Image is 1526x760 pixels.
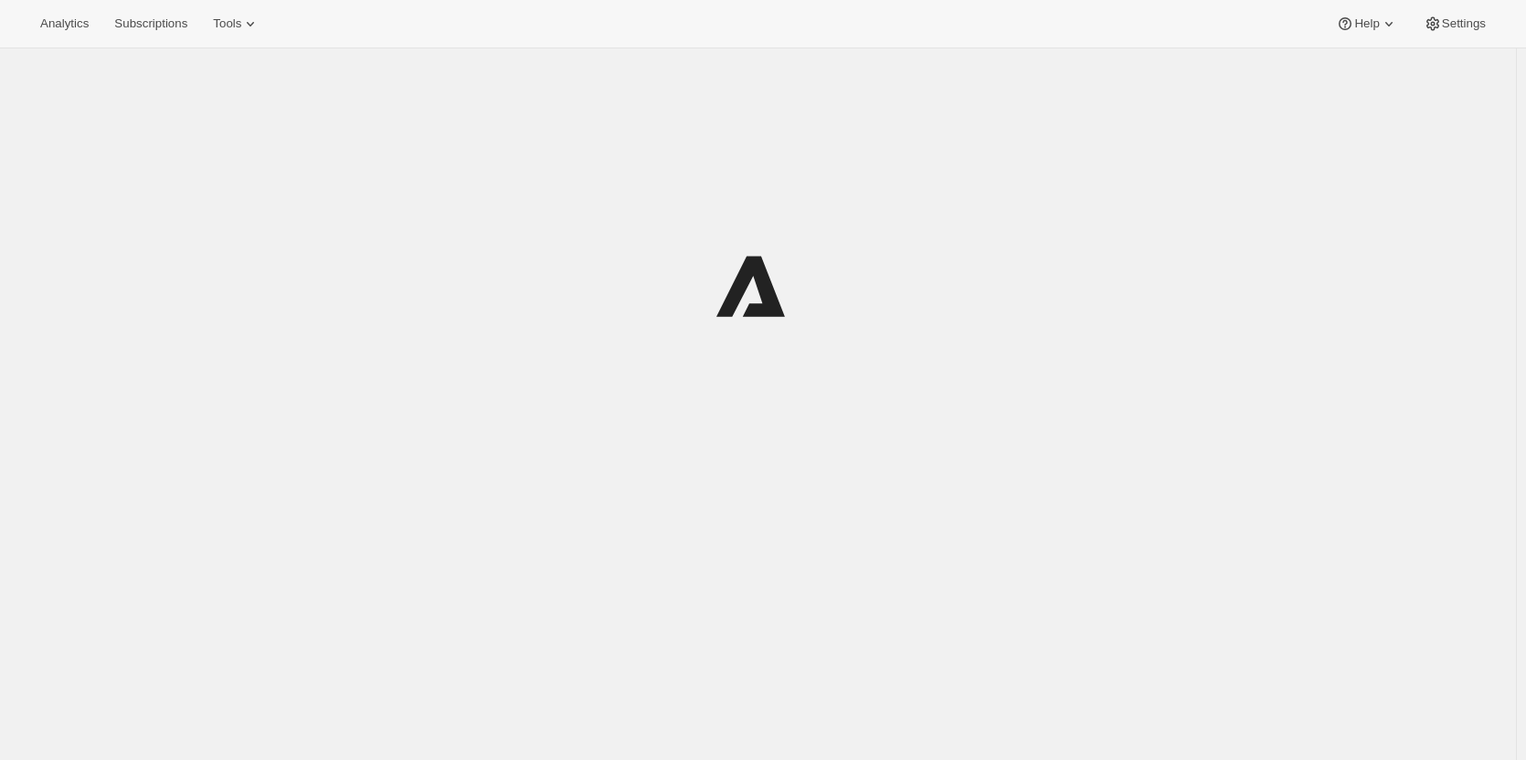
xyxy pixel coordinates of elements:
span: Help [1354,16,1379,31]
button: Settings [1413,11,1497,37]
button: Tools [202,11,270,37]
span: Settings [1442,16,1486,31]
span: Tools [213,16,241,31]
button: Help [1325,11,1408,37]
button: Subscriptions [103,11,198,37]
button: Analytics [29,11,100,37]
span: Subscriptions [114,16,187,31]
span: Analytics [40,16,89,31]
